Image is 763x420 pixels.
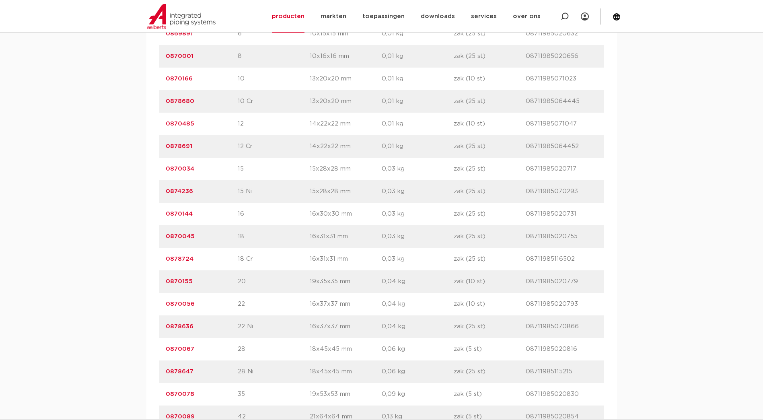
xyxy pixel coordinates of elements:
[454,389,526,399] p: zak (5 st)
[382,344,454,354] p: 0,06 kg
[166,323,193,329] a: 0878636
[454,209,526,219] p: zak (25 st)
[454,119,526,129] p: zak (10 st)
[454,29,526,39] p: zak (25 st)
[382,29,454,39] p: 0,01 kg
[310,367,382,377] p: 18x45x45 mm
[382,322,454,331] p: 0,04 kg
[238,254,310,264] p: 18 Cr
[382,97,454,106] p: 0,01 kg
[454,277,526,286] p: zak (10 st)
[382,299,454,309] p: 0,04 kg
[166,188,193,194] a: 0874236
[238,187,310,196] p: 15 Ni
[454,97,526,106] p: zak (25 st)
[310,232,382,241] p: 16x31x31 mm
[238,29,310,39] p: 6
[238,164,310,174] p: 15
[454,322,526,331] p: zak (25 st)
[166,414,195,420] a: 0870089
[238,142,310,151] p: 12 Cr
[310,142,382,151] p: 14x22x22 mm
[166,369,193,375] a: 0878647
[238,97,310,106] p: 10 Cr
[526,97,598,106] p: 08711985064445
[310,29,382,39] p: 10x15x15 mm
[310,277,382,286] p: 19x35x35 mm
[454,299,526,309] p: zak (10 st)
[238,344,310,354] p: 28
[310,97,382,106] p: 13x20x20 mm
[526,164,598,174] p: 08711985020717
[238,277,310,286] p: 20
[526,119,598,129] p: 08711985071047
[310,344,382,354] p: 18x45x45 mm
[310,164,382,174] p: 15x28x28 mm
[310,51,382,61] p: 10x16x16 mm
[382,389,454,399] p: 0,09 kg
[382,74,454,84] p: 0,01 kg
[526,344,598,354] p: 08711985020816
[454,232,526,241] p: zak (25 st)
[382,164,454,174] p: 0,03 kg
[526,142,598,151] p: 08711985064452
[454,51,526,61] p: zak (25 st)
[454,254,526,264] p: zak (25 st)
[166,98,194,104] a: 0878680
[526,187,598,196] p: 08711985070293
[526,51,598,61] p: 08711985020656
[166,391,194,397] a: 0870078
[166,256,193,262] a: 0878724
[526,254,598,264] p: 08711985116502
[526,29,598,39] p: 08711985020632
[526,74,598,84] p: 08711985071023
[166,76,193,82] a: 0870166
[310,322,382,331] p: 16x37x37 mm
[238,209,310,219] p: 16
[166,211,193,217] a: 0870144
[526,389,598,399] p: 08711985020830
[454,74,526,84] p: zak (10 st)
[238,367,310,377] p: 28 Ni
[166,31,193,37] a: 0869891
[310,74,382,84] p: 13x20x20 mm
[382,119,454,129] p: 0,01 kg
[454,344,526,354] p: zak (5 st)
[238,322,310,331] p: 22 Ni
[454,367,526,377] p: zak (25 st)
[382,209,454,219] p: 0,03 kg
[382,232,454,241] p: 0,03 kg
[166,278,193,284] a: 0870155
[238,389,310,399] p: 35
[382,367,454,377] p: 0,06 kg
[166,346,194,352] a: 0870067
[166,166,194,172] a: 0870034
[166,233,195,239] a: 0870045
[382,187,454,196] p: 0,03 kg
[454,164,526,174] p: zak (25 st)
[166,143,192,149] a: 0878691
[310,119,382,129] p: 14x22x22 mm
[454,187,526,196] p: zak (25 st)
[526,299,598,309] p: 08711985020793
[526,232,598,241] p: 08711985020755
[526,322,598,331] p: 08711985070866
[382,142,454,151] p: 0,01 kg
[310,187,382,196] p: 15x28x28 mm
[382,51,454,61] p: 0,01 kg
[166,121,194,127] a: 0870485
[310,299,382,309] p: 16x37x37 mm
[310,209,382,219] p: 16x30x30 mm
[526,209,598,219] p: 08711985020731
[238,74,310,84] p: 10
[382,254,454,264] p: 0,03 kg
[382,277,454,286] p: 0,04 kg
[238,299,310,309] p: 22
[310,389,382,399] p: 19x53x53 mm
[166,301,195,307] a: 0870056
[310,254,382,264] p: 16x31x31 mm
[166,53,193,59] a: 0870001
[238,51,310,61] p: 8
[238,119,310,129] p: 12
[238,232,310,241] p: 18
